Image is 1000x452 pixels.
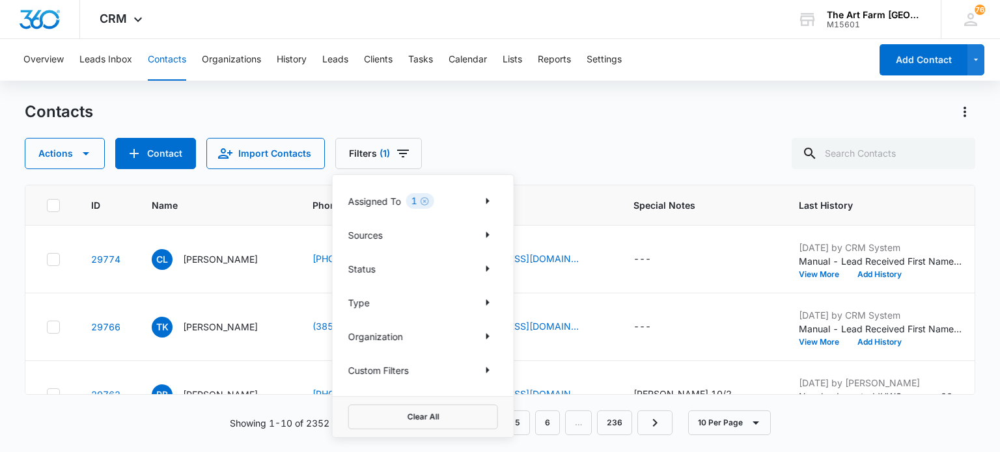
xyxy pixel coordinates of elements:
span: Special Notes [633,198,749,212]
p: [DATE] by [PERSON_NAME] [799,376,962,390]
button: Show Sources filters [477,224,498,245]
span: Last History [799,198,943,212]
p: [PERSON_NAME] [183,320,258,334]
p: Manual - Lead Received First Name: [PERSON_NAME] Last Name: [PERSON_NAME] Phone: [PHONE_NUMBER] E... [799,322,962,336]
button: Reports [538,39,571,81]
div: Special Notes - - Select to Edit Field [633,252,674,267]
a: [PHONE_NUMBER] [312,387,394,401]
a: (385) 091-4658 [312,319,386,333]
button: Clients [364,39,393,81]
button: Add Contact [880,44,967,75]
p: Manual - Lead Received First Name: [PERSON_NAME] Last Name: [PERSON_NAME] Phone: [PHONE_NUMBER] E... [799,254,962,268]
p: [PERSON_NAME] [183,252,258,266]
input: Search Contacts [792,138,975,169]
p: [DATE] by CRM System [799,241,962,254]
span: ID [91,198,102,212]
button: Show Organization filters [477,326,498,347]
h1: Contacts [25,102,93,122]
button: Settings [587,39,622,81]
p: Custom Filters [348,364,409,377]
button: Show Type filters [477,292,498,313]
button: Show Assigned To filters [477,191,498,211]
button: Leads Inbox [79,39,132,81]
button: Clear [420,196,429,206]
button: 10 Per Page [688,410,771,435]
span: CL [152,249,173,270]
span: CRM [100,12,127,25]
button: Import Contacts [206,138,325,169]
span: TK [152,317,173,338]
div: Special Notes - Erin 10/2 - Select to Edit Field [633,387,755,403]
button: Tasks [408,39,433,81]
p: Status [348,262,376,276]
div: Phone - (385) 091-4658 - Select to Edit Field [312,319,410,335]
button: Organizations [202,39,261,81]
button: Add Contact [115,138,196,169]
button: Calendar [449,39,487,81]
div: Name - Caroline Lindley - Select to Edit Field [152,249,281,270]
div: [PERSON_NAME] 10/2 [633,387,732,401]
p: Type [348,296,370,310]
a: Navigate to contact details page for Caroline Lindley [91,254,120,265]
p: [DATE] by CRM System [799,308,962,322]
a: Page 5 [505,410,530,435]
div: account id [827,20,922,29]
button: Filters [335,138,422,169]
span: 76 [975,5,985,15]
div: Name - Tara Kelly - Select to Edit Field [152,317,281,338]
a: Page 236 [597,410,632,435]
div: account name [827,10,922,20]
button: Contacts [148,39,186,81]
button: Overview [23,39,64,81]
div: --- [633,319,651,335]
span: Name [152,198,262,212]
div: Email - clindley@harlemacademy.org - Select to Edit Field [449,252,602,267]
p: Organization [348,330,403,343]
div: Email - rabuchwald@gmail.com - Select to Edit Field [449,387,602,403]
a: Next Page [637,410,673,435]
button: Lists [503,39,522,81]
button: Clear All [348,405,498,429]
button: Actions [954,101,975,122]
div: notifications count [975,5,985,15]
button: View More [799,271,848,278]
div: Name - Rachael Buchwald - Select to Edit Field [152,384,281,405]
div: Email - avatarakelly@icloud.com - Select to Edit Field [449,319,602,335]
a: [PHONE_NUMBER] [312,252,394,265]
button: Actions [25,138,105,169]
div: 1 [406,193,434,209]
span: Email [449,198,583,212]
p: Sources [348,228,383,242]
button: Leads [322,39,348,81]
p: New lead created 'UWS summer 2026 Kindergarten'. [799,390,962,403]
a: Navigate to contact details page for Rachael Buchwald [91,389,120,400]
button: History [277,39,307,81]
p: Showing 1-10 of 2352 [230,416,329,430]
button: Show Status filters [477,258,498,279]
button: Show Custom Filters filters [477,360,498,380]
div: Special Notes - - Select to Edit Field [633,319,674,335]
span: (1) [380,149,390,158]
div: Phone - (212) 348-2600 - Select to Edit Field [312,252,417,267]
button: Add History [848,271,911,278]
a: Navigate to contact details page for Tara Kelly [91,321,120,332]
p: Assigned To [348,194,401,208]
a: Page 6 [535,410,560,435]
button: Add History [848,338,911,346]
span: RB [152,384,173,405]
div: Phone - (917) 319-4757 - Select to Edit Field [312,387,417,403]
button: View More [799,338,848,346]
p: [PERSON_NAME] [183,388,258,401]
div: --- [633,252,651,267]
span: Phone [312,198,398,212]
